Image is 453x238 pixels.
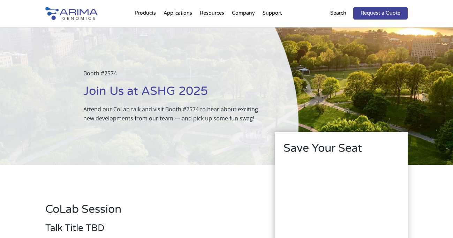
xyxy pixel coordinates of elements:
[83,105,264,123] p: Attend our CoLab talk and visit Booth #2574 to hear about exciting new developments from our team...
[353,7,408,20] a: Request a Quote
[45,202,255,223] h2: CoLab Session
[284,141,399,162] h2: Save Your Seat
[83,69,264,83] p: Booth #2574
[45,7,98,20] img: Arima-Genomics-logo
[330,9,346,18] p: Search
[83,83,264,105] h1: Join Us at ASHG 2025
